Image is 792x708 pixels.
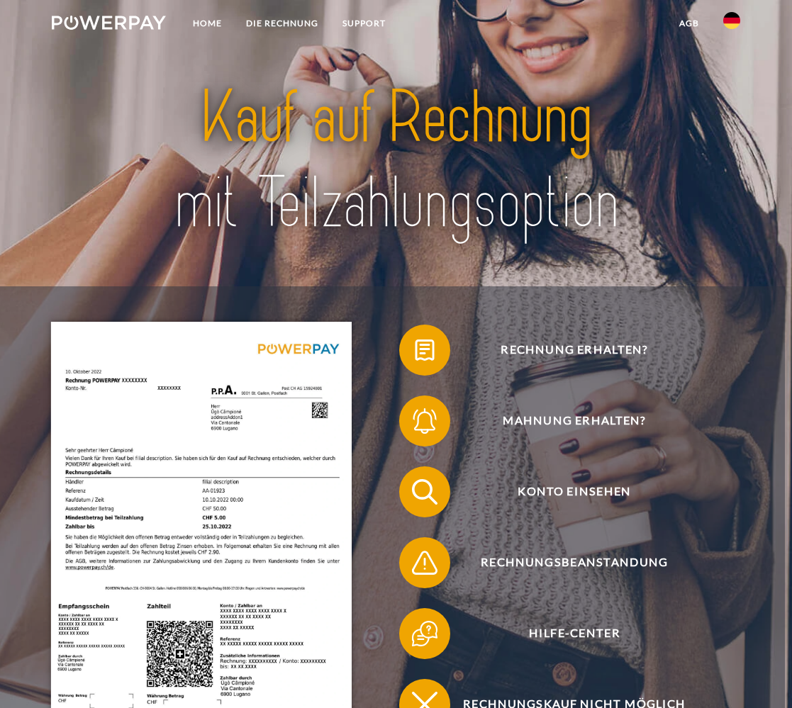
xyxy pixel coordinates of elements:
[381,463,749,520] a: Konto einsehen
[399,466,731,517] button: Konto einsehen
[399,608,731,659] button: Hilfe-Center
[409,405,441,437] img: qb_bell.svg
[409,547,441,579] img: qb_warning.svg
[418,608,731,659] span: Hilfe-Center
[409,476,441,508] img: qb_search.svg
[234,11,330,36] a: DIE RECHNUNG
[381,605,749,662] a: Hilfe-Center
[181,11,234,36] a: Home
[399,537,731,588] button: Rechnungsbeanstandung
[52,16,166,30] img: logo-powerpay-white.svg
[418,537,731,588] span: Rechnungsbeanstandung
[121,71,671,250] img: title-powerpay_de.svg
[418,325,731,376] span: Rechnung erhalten?
[667,11,711,36] a: agb
[409,618,441,650] img: qb_help.svg
[381,393,749,449] a: Mahnung erhalten?
[330,11,398,36] a: SUPPORT
[418,466,731,517] span: Konto einsehen
[723,12,740,29] img: de
[381,534,749,591] a: Rechnungsbeanstandung
[381,322,749,378] a: Rechnung erhalten?
[399,395,731,446] button: Mahnung erhalten?
[409,335,441,366] img: qb_bill.svg
[399,325,731,376] button: Rechnung erhalten?
[418,395,731,446] span: Mahnung erhalten?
